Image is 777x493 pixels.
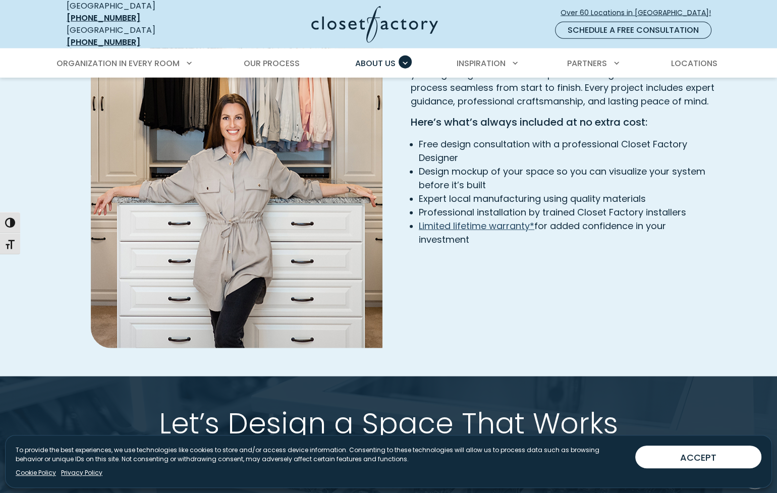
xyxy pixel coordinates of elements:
[49,49,728,78] nav: Primary Menu
[411,54,714,107] span: With Closet Factory, you’re getting more than just a custom closet, you’re getting a full-service...
[419,220,534,232] a: Limited lifetime warranty*
[561,8,719,18] span: Over 60 Locations in [GEOGRAPHIC_DATA]!
[67,12,140,24] a: [PHONE_NUMBER]
[419,138,687,164] span: Free design consultation with a professional Closet Factory Designer
[159,403,618,444] span: Let’s Design a Space That Works
[555,22,711,39] a: Schedule a Free Consultation
[567,58,607,69] span: Partners
[560,4,719,22] a: Over 60 Locations in [GEOGRAPHIC_DATA]!
[635,446,761,468] button: ACCEPT
[671,58,717,69] span: Locations
[457,58,506,69] span: Inspiration
[57,58,180,69] span: Organization in Every Room
[311,6,438,43] img: Closet Factory Logo
[419,192,646,205] span: Expert local manufacturing using quality materials
[419,206,686,218] span: Professional installation by trained Closet Factory installers
[355,58,396,69] span: About Us
[411,115,647,129] strong: Here’s what’s always included at no extra cost:
[67,24,213,48] div: [GEOGRAPHIC_DATA]
[67,36,140,48] a: [PHONE_NUMBER]
[16,446,627,464] p: To provide the best experiences, we use technologies like cookies to store and/or access device i...
[16,468,56,477] a: Cookie Policy
[244,58,300,69] span: Our Process
[419,220,666,246] span: for added confidence in your investment
[419,165,705,191] span: Design mockup of your space so you can visualize your system before it’s built
[61,468,102,477] a: Privacy Policy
